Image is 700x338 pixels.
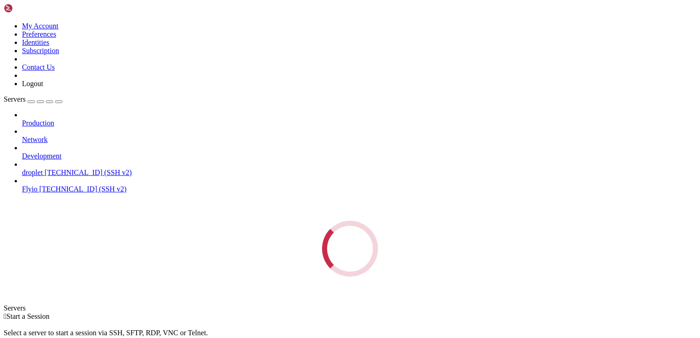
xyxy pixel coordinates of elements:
[22,185,696,193] a: Flyio [TECHNICAL_ID] (SSH v2)
[22,63,55,71] a: Contact Us
[22,136,696,144] a: Network
[22,160,696,177] li: droplet [TECHNICAL_ID] (SSH v2)
[4,95,62,103] a: Servers
[22,169,696,177] a: droplet [TECHNICAL_ID] (SSH v2)
[22,47,59,55] a: Subscription
[39,185,126,193] span: [TECHNICAL_ID] (SSH v2)
[22,111,696,127] li: Production
[22,119,696,127] a: Production
[22,38,49,46] a: Identities
[4,95,26,103] span: Servers
[6,312,49,320] span: Start a Session
[22,30,56,38] a: Preferences
[22,152,61,160] span: Development
[22,80,43,87] a: Logout
[22,119,54,127] span: Production
[22,152,696,160] a: Development
[4,4,56,13] img: Shellngn
[4,312,6,320] span: 
[22,127,696,144] li: Network
[22,177,696,193] li: Flyio [TECHNICAL_ID] (SSH v2)
[22,185,38,193] span: Flyio
[22,169,43,176] span: droplet
[4,304,696,312] div: Servers
[44,169,131,176] span: [TECHNICAL_ID] (SSH v2)
[22,136,48,143] span: Network
[22,144,696,160] li: Development
[318,217,382,280] div: Loading...
[22,22,59,30] a: My Account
